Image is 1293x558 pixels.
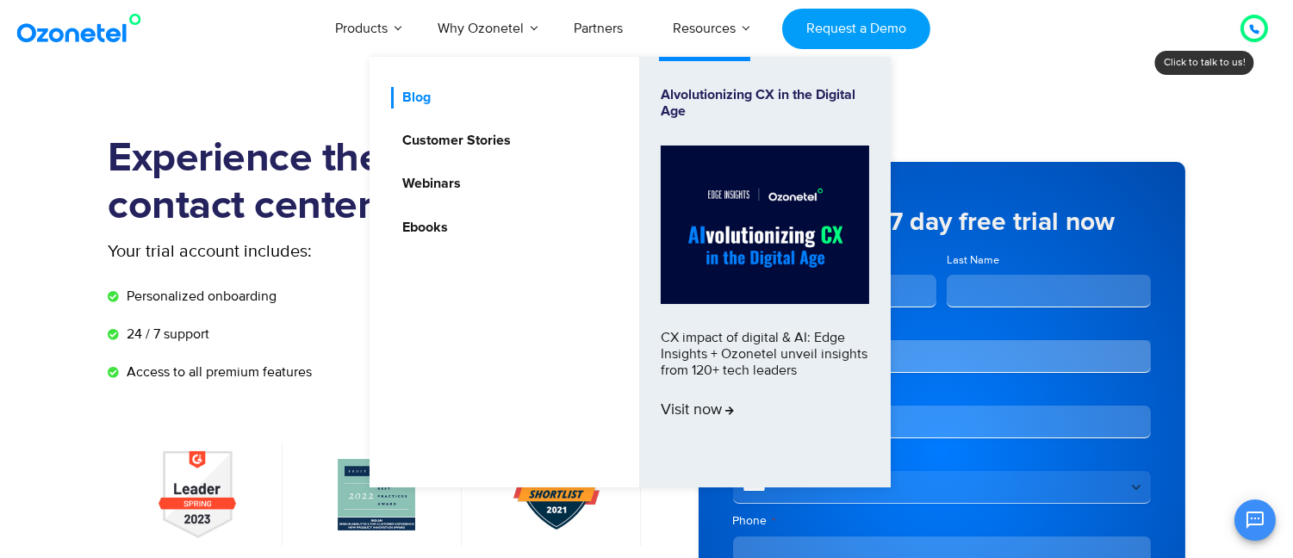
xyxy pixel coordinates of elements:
[391,87,433,108] a: Blog
[109,239,518,264] p: Your trial account includes:
[733,381,1151,399] label: Company Name
[782,9,929,49] a: Request a Demo
[122,324,209,344] span: 24 / 7 support
[391,217,451,239] a: Ebooks
[391,173,463,195] a: Webinars
[733,512,1151,530] label: Phone
[1234,499,1276,541] button: Open chat
[661,87,869,457] a: Alvolutionizing CX in the Digital AgeCX impact of digital & AI: Edge Insights + Ozonetel unveil i...
[391,130,513,152] a: Customer Stories
[661,401,734,420] span: Visit now
[733,447,1151,464] label: Country
[733,316,1151,333] label: Business Email
[122,286,277,307] span: Personalized onboarding
[733,209,1151,235] h5: Start your 7 day free trial now
[109,135,647,230] h1: Experience the most flexible contact center solution
[947,252,1151,269] label: Last Name
[122,362,312,382] span: Access to all premium features
[661,146,869,304] img: Alvolutionizing.jpg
